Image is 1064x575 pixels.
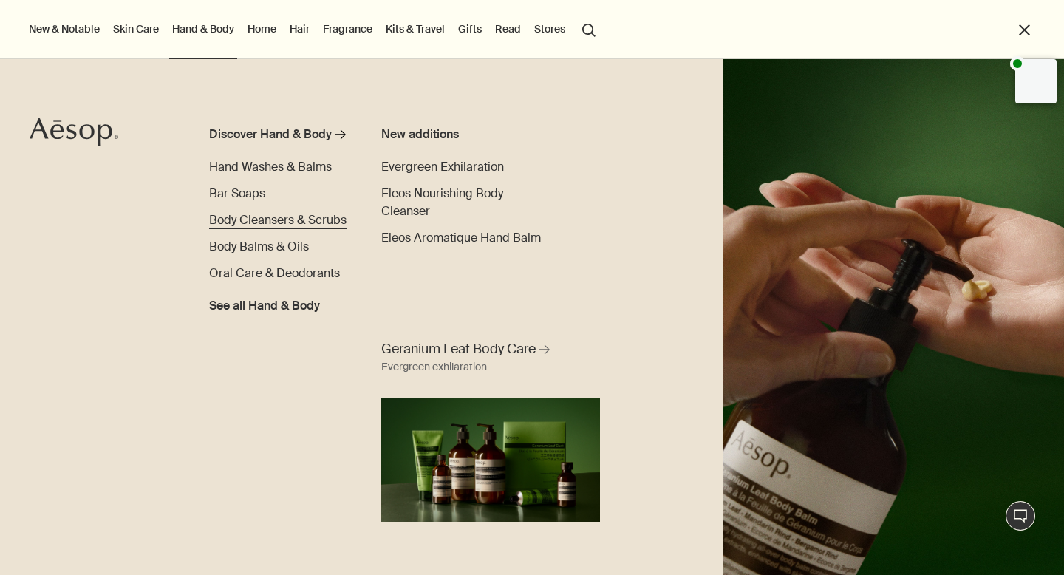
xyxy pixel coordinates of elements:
a: Discover Hand & Body [209,126,349,149]
button: Open search [576,15,602,43]
span: See all Hand & Body [209,297,320,315]
a: Skin Care [110,19,162,38]
span: Eleos Aromatique Hand Balm [381,230,541,245]
a: Kits & Travel [383,19,448,38]
img: A hand holding the pump dispensing Geranium Leaf Body Balm on to hand. [723,59,1064,575]
span: Body Cleansers & Scrubs [209,212,347,228]
span: Oral Care & Deodorants [209,265,340,281]
div: Evergreen exhilaration [381,358,487,376]
svg: Aesop [30,118,118,147]
a: Evergreen Exhilaration [381,158,504,176]
span: Hand Washes & Balms [209,159,332,174]
a: Hand & Body [169,19,237,38]
span: Bar Soaps [209,186,265,201]
a: Read [492,19,524,38]
a: Hand Washes & Balms [209,158,332,176]
a: Bar Soaps [209,185,265,203]
a: See all Hand & Body [209,291,320,315]
button: Stores [531,19,568,38]
a: Aesop [26,114,122,154]
a: Eleos Aromatique Hand Balm [381,229,541,247]
span: Evergreen Exhilaration [381,159,504,174]
span: Geranium Leaf Body Care [381,340,536,358]
a: Geranium Leaf Body Care Evergreen exhilarationFull range of Geranium Leaf products displaying aga... [378,336,604,522]
a: Body Cleansers & Scrubs [209,211,347,229]
div: Discover Hand & Body [209,126,332,143]
button: Close the Menu [1016,21,1033,38]
button: New & Notable [26,19,103,38]
span: Body Balms & Oils [209,239,309,254]
a: Home [245,19,279,38]
a: Eleos Nourishing Body Cleanser [381,185,552,220]
a: Gifts [455,19,485,38]
a: Hair [287,19,313,38]
span: Eleos Nourishing Body Cleanser [381,186,503,219]
a: Oral Care & Deodorants [209,265,340,282]
div: New additions [381,126,552,143]
a: Body Balms & Oils [209,238,309,256]
a: Fragrance [320,19,375,38]
button: Live Assistance [1006,501,1035,531]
